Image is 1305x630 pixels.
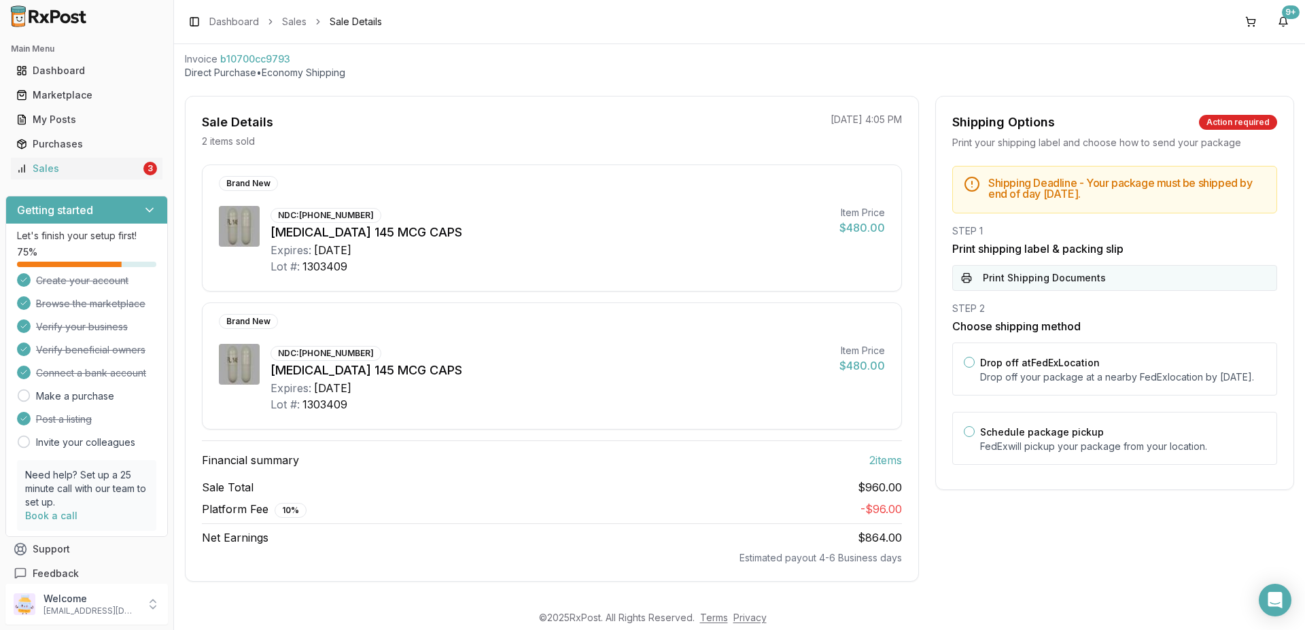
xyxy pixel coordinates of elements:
div: Invoice [185,52,217,66]
button: My Posts [5,109,168,130]
label: Schedule package pickup [980,426,1104,438]
span: 75 % [17,245,37,259]
span: 2 item s [869,452,902,468]
a: My Posts [11,107,162,132]
div: $480.00 [839,357,885,374]
div: Item Price [839,344,885,357]
span: $960.00 [858,479,902,495]
button: Dashboard [5,60,168,82]
p: Need help? Set up a 25 minute call with our team to set up. [25,468,148,509]
div: Dashboard [16,64,157,77]
span: b10700cc9793 [220,52,290,66]
div: Brand New [219,314,278,329]
button: Feedback [5,561,168,586]
span: Post a listing [36,413,92,426]
div: [DATE] [314,380,351,396]
div: Expires: [271,380,311,396]
div: Lot #: [271,396,300,413]
a: Sales [282,15,307,29]
h3: Print shipping label & packing slip [952,241,1277,257]
div: Expires: [271,242,311,258]
div: 1303409 [302,258,347,275]
h3: Choose shipping method [952,318,1277,334]
div: Sales [16,162,141,175]
div: Action required [1199,115,1277,130]
div: Estimated payout 4-6 Business days [202,551,902,565]
nav: breadcrumb [209,15,382,29]
div: 9+ [1282,5,1300,19]
div: [DATE] [314,242,351,258]
a: Purchases [11,132,162,156]
div: STEP 1 [952,224,1277,238]
p: Welcome [43,592,138,606]
a: Dashboard [11,58,162,83]
label: Drop off at FedEx Location [980,357,1100,368]
p: Drop off your package at a nearby FedEx location by [DATE] . [980,370,1266,384]
button: Support [5,537,168,561]
span: $864.00 [858,531,902,544]
p: Let's finish your setup first! [17,229,156,243]
p: [DATE] 4:05 PM [831,113,902,126]
div: 1303409 [302,396,347,413]
span: Sale Total [202,479,254,495]
a: Book a call [25,510,77,521]
div: Lot #: [271,258,300,275]
span: - $96.00 [860,502,902,516]
button: Print Shipping Documents [952,265,1277,291]
span: Sale Details [330,15,382,29]
span: Create your account [36,274,128,287]
div: NDC: [PHONE_NUMBER] [271,346,381,361]
span: Verify your business [36,320,128,334]
div: $480.00 [839,220,885,236]
div: STEP 2 [952,302,1277,315]
div: [MEDICAL_DATA] 145 MCG CAPS [271,223,829,242]
span: Verify beneficial owners [36,343,145,357]
div: Sale Details [202,113,273,132]
img: Linzess 145 MCG CAPS [219,206,260,247]
a: Sales3 [11,156,162,181]
div: 3 [143,162,157,175]
div: Shipping Options [952,113,1055,132]
a: Dashboard [209,15,259,29]
a: Marketplace [11,83,162,107]
img: RxPost Logo [5,5,92,27]
button: Sales3 [5,158,168,179]
span: Feedback [33,567,79,580]
div: Item Price [839,206,885,220]
p: Direct Purchase • Economy Shipping [185,66,1294,80]
button: Marketplace [5,84,168,106]
p: FedEx will pickup your package from your location. [980,440,1266,453]
div: Brand New [219,176,278,191]
div: Marketplace [16,88,157,102]
div: [MEDICAL_DATA] 145 MCG CAPS [271,361,829,380]
a: Privacy [733,612,767,623]
span: Financial summary [202,452,299,468]
h2: Main Menu [11,43,162,54]
button: 9+ [1272,11,1294,33]
a: Make a purchase [36,389,114,403]
h3: Getting started [17,202,93,218]
div: 10 % [275,503,307,518]
div: Purchases [16,137,157,151]
span: Net Earnings [202,529,268,546]
span: Platform Fee [202,501,307,518]
div: NDC: [PHONE_NUMBER] [271,208,381,223]
a: Invite your colleagues [36,436,135,449]
button: Purchases [5,133,168,155]
div: Print your shipping label and choose how to send your package [952,136,1277,150]
img: User avatar [14,593,35,615]
h5: Shipping Deadline - Your package must be shipped by end of day [DATE] . [988,177,1266,199]
p: 2 items sold [202,135,255,148]
span: Browse the marketplace [36,297,145,311]
span: Connect a bank account [36,366,146,380]
div: My Posts [16,113,157,126]
p: [EMAIL_ADDRESS][DOMAIN_NAME] [43,606,138,616]
img: Linzess 145 MCG CAPS [219,344,260,385]
a: Terms [700,612,728,623]
div: Open Intercom Messenger [1259,584,1291,616]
